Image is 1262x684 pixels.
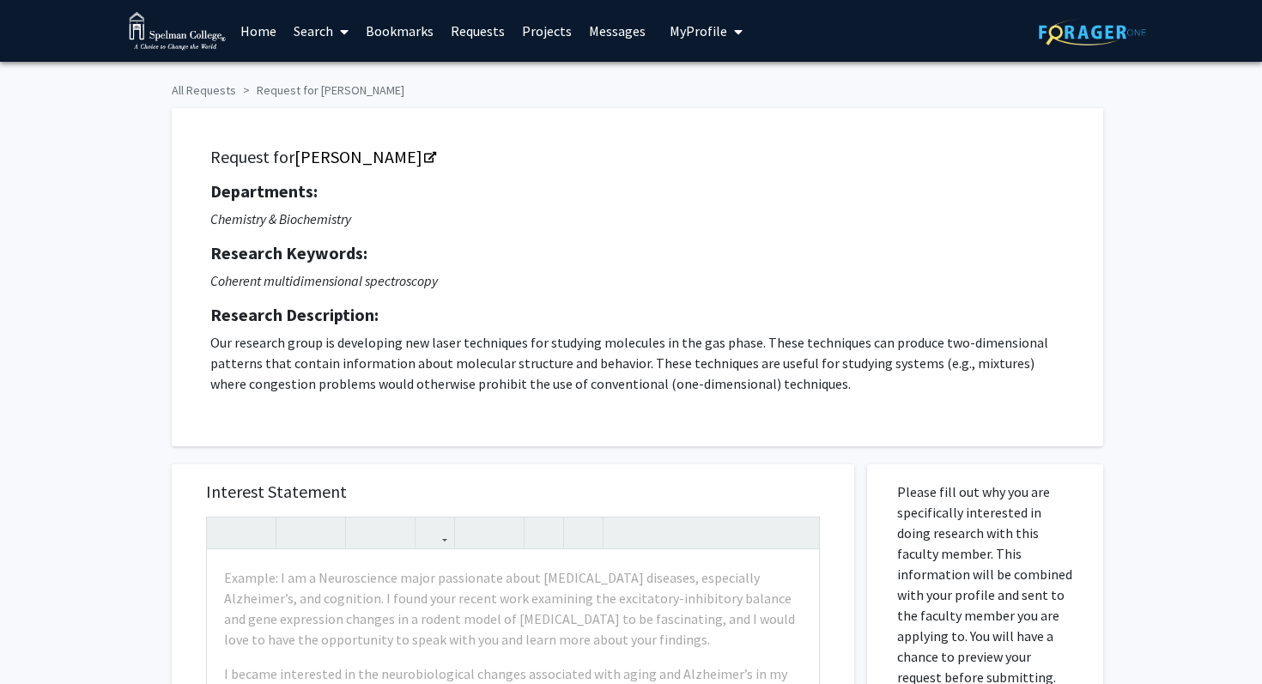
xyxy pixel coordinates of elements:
button: Superscript [350,518,380,548]
img: ForagerOne Logo [1039,19,1146,45]
a: Search [285,1,357,61]
a: Messages [580,1,654,61]
h5: Request for [210,147,1065,167]
button: Redo (Ctrl + Y) [241,518,271,548]
i: Chemistry & Biochemistry [210,210,351,227]
button: Remove format [529,518,559,548]
button: Ordered list [489,518,519,548]
button: Subscript [380,518,410,548]
button: Insert horizontal rule [568,518,598,548]
a: Home [232,1,285,61]
h5: Interest Statement [206,481,820,502]
p: Our research group is developing new laser techniques for studying molecules in the gas phase. Th... [210,332,1065,394]
img: Spelman College Logo [129,12,226,51]
ol: breadcrumb [172,75,1090,100]
button: Emphasis (Ctrl + I) [311,518,341,548]
a: Opens in a new tab [294,146,434,167]
button: Strong (Ctrl + B) [281,518,311,548]
a: Requests [442,1,513,61]
button: Undo (Ctrl + Z) [211,518,241,548]
strong: Research Description: [210,304,379,325]
strong: Research Keywords: [210,242,367,263]
iframe: Chat [13,607,73,671]
span: My Profile [670,22,727,39]
button: Fullscreen [785,518,815,548]
button: Unordered list [459,518,489,548]
strong: Departments: [210,180,318,202]
a: Bookmarks [357,1,442,61]
button: Link [420,518,450,548]
a: Projects [513,1,580,61]
p: Example: I am a Neuroscience major passionate about [MEDICAL_DATA] diseases, especially Alzheimer... [224,567,802,650]
a: All Requests [172,82,236,98]
li: Request for [PERSON_NAME] [236,82,404,100]
i: Coherent multidimensional spectroscopy [210,272,438,289]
